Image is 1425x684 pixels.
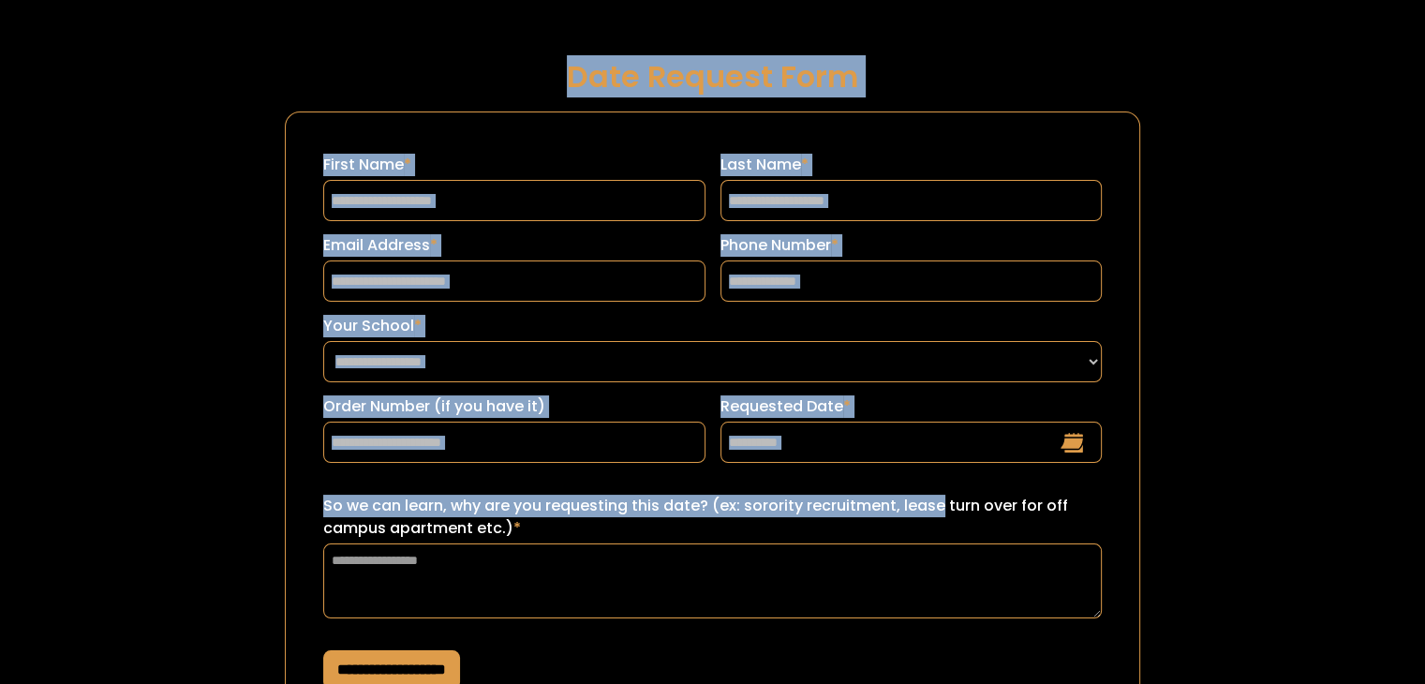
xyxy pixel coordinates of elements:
label: Last Name [720,154,1102,176]
h1: Date Request Form [285,60,1140,93]
label: Email Address [323,234,705,257]
label: Requested Date [720,395,1102,418]
label: So we can learn, why are you requesting this date? (ex: sorority recruitment, lease turn over for... [323,495,1102,540]
label: Your School [323,315,1102,337]
label: First Name [323,154,705,176]
label: Order Number (if you have it) [323,395,705,418]
label: Phone Number [720,234,1102,257]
